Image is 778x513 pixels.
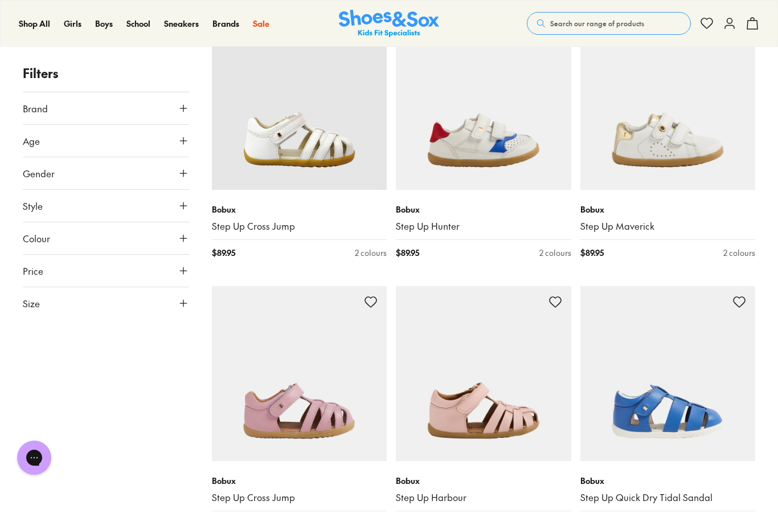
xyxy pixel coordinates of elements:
[396,475,571,487] p: Bobux
[212,203,387,215] p: Bobux
[19,18,50,30] a: Shop All
[339,10,439,38] img: SNS_Logo_Responsive.svg
[212,18,239,29] span: Brands
[23,190,189,222] button: Style
[64,18,81,30] a: Girls
[396,247,419,259] span: $ 89.95
[527,12,691,35] button: Search our range of products
[339,10,439,38] a: Shoes & Sox
[164,18,199,30] a: Sneakers
[23,287,189,319] button: Size
[212,220,387,233] a: Step Up Cross Jump
[580,475,756,487] p: Bobux
[23,222,189,254] button: Colour
[19,18,50,29] span: Shop All
[23,64,189,83] p: Filters
[95,18,113,30] a: Boys
[212,491,387,504] a: Step Up Cross Jump
[23,134,40,148] span: Age
[212,247,235,259] span: $ 89.95
[212,475,387,487] p: Bobux
[126,18,150,30] a: School
[396,220,571,233] a: Step Up Hunter
[396,491,571,504] a: Step Up Harbour
[23,101,48,115] span: Brand
[212,18,239,30] a: Brands
[580,491,756,504] a: Step Up Quick Dry Tidal Sandal
[550,18,644,28] span: Search our range of products
[23,92,189,124] button: Brand
[580,220,756,233] a: Step Up Maverick
[23,166,55,180] span: Gender
[539,247,571,259] div: 2 colours
[253,18,269,30] a: Sale
[23,231,50,245] span: Colour
[580,203,756,215] p: Bobux
[64,18,81,29] span: Girls
[23,157,189,189] button: Gender
[23,125,189,157] button: Age
[723,247,755,259] div: 2 colours
[11,437,57,479] iframe: Gorgias live chat messenger
[23,255,189,287] button: Price
[164,18,199,29] span: Sneakers
[23,199,43,213] span: Style
[23,264,43,278] span: Price
[580,247,604,259] span: $ 89.95
[396,203,571,215] p: Bobux
[23,296,40,310] span: Size
[253,18,269,29] span: Sale
[95,18,113,29] span: Boys
[126,18,150,29] span: School
[355,247,387,259] div: 2 colours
